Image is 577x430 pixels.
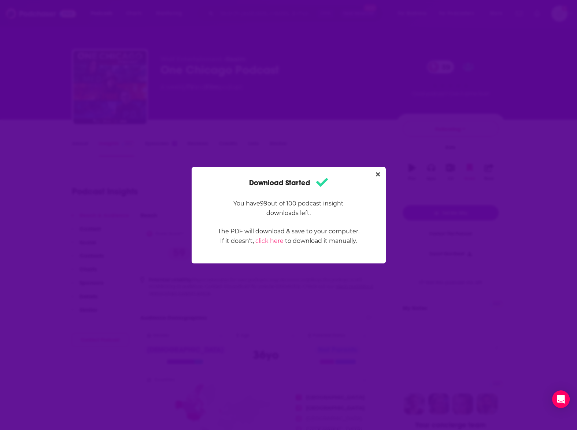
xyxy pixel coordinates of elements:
[249,176,328,190] h1: Download Started
[552,390,570,408] div: Open Intercom Messenger
[373,170,383,179] button: Close
[218,227,360,246] p: The PDF will download & save to your computer. If it doesn't, to download it manually.
[255,237,284,244] a: click here
[218,199,360,218] p: You have 99 out of 100 podcast insight downloads left.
